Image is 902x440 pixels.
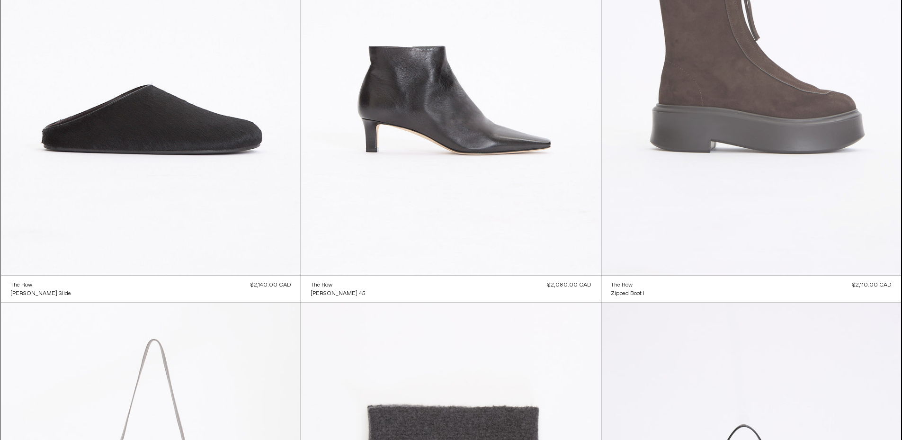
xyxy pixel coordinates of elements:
a: The Row [311,281,366,289]
a: Zipped Boot I [611,289,644,298]
div: $2,110.00 CAD [852,281,892,289]
div: The Row [611,281,633,289]
div: The Row [10,281,32,289]
div: $2,080.00 CAD [547,281,591,289]
div: Zipped Boot I [611,290,644,298]
a: [PERSON_NAME] Slide [10,289,71,298]
div: [PERSON_NAME] Slide [10,290,71,298]
a: [PERSON_NAME] 45 [311,289,366,298]
div: $2,140.00 CAD [250,281,291,289]
a: The Row [10,281,71,289]
a: The Row [611,281,644,289]
div: The Row [311,281,332,289]
div: [PERSON_NAME] 45 [311,290,366,298]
